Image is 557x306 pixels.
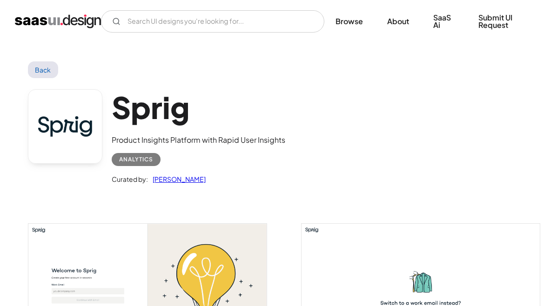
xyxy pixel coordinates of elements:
div: Curated by: [112,173,148,185]
input: Search UI designs you're looking for... [101,10,324,33]
div: Product Insights Platform with Rapid User Insights [112,134,285,146]
h1: Sprig [112,89,285,125]
a: [PERSON_NAME] [148,173,206,185]
a: About [376,11,420,32]
form: Email Form [101,10,324,33]
a: Submit UI Request [467,7,542,35]
a: Back [28,61,58,78]
a: SaaS Ai [422,7,465,35]
a: home [15,14,101,29]
a: Browse [324,11,374,32]
div: Analytics [119,154,153,165]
